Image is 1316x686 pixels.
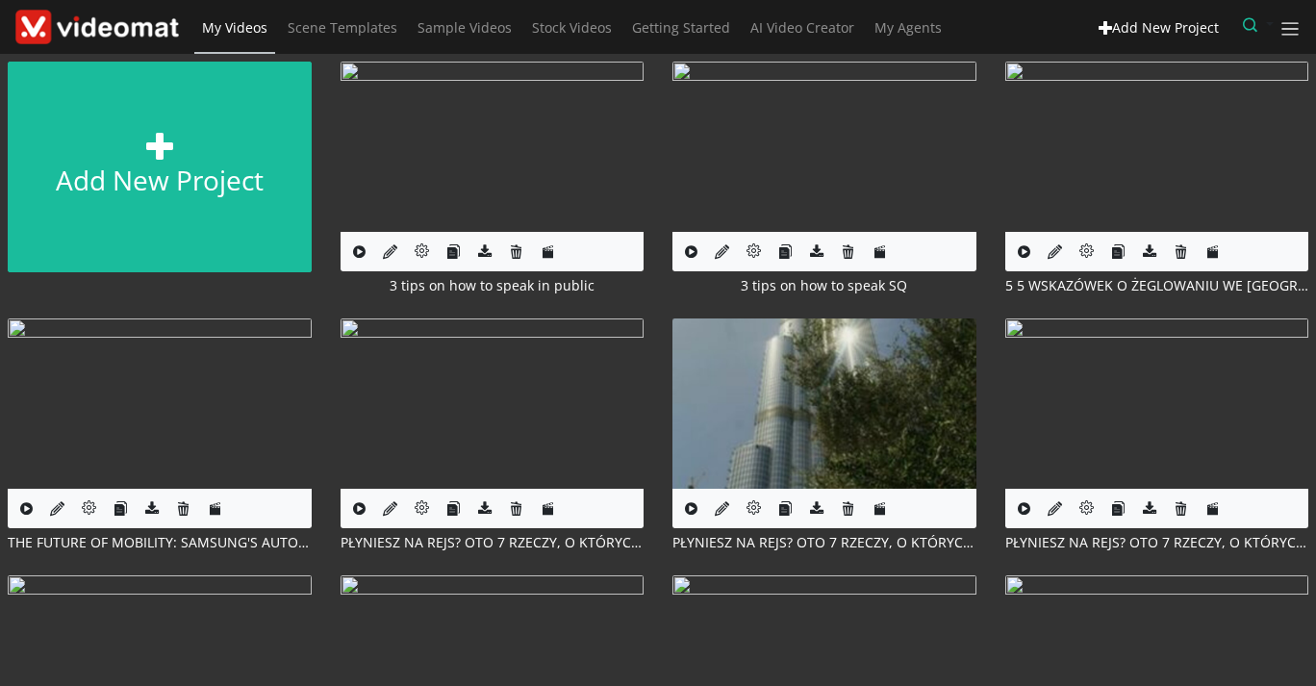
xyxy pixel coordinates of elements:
img: index.php [341,62,645,232]
div: 3 tips on how to speak in public [341,275,645,295]
div: PŁYNIESZ NA REJS? OTO 7 RZECZY, O KTÓRYCH WARTO PAMIĘTAĆ! (Copy 1) [1005,532,1309,552]
span: Sample Videos [418,18,512,37]
a: Add new project [8,62,312,272]
span: My Agents [874,18,942,37]
img: csm_flash-text-middle-low-movie-pt-v1_f25b7013f9.jpg [672,318,976,489]
div: PŁYNIESZ NA REJS? OTO 7 RZECZY, O KTÓRYCH WARTO PAMIĘTAĆ! (Copy 3) [672,532,976,552]
span: Add New Project [1112,18,1219,37]
div: 3 tips on how to speak SQ [672,275,976,295]
span: Stock Videos [532,18,612,37]
span: My Videos [202,18,267,37]
span: Getting Started [632,18,730,37]
span: Scene Templates [288,18,397,37]
span: AI Video Creator [750,18,854,37]
img: index.php [1005,318,1309,489]
img: index.php [1005,62,1309,232]
div: 5 5 WSKAZÓWEK O ŻEGLOWANIU WE [GEOGRAPHIC_DATA] [1005,275,1309,295]
img: index.php [672,62,976,232]
img: Theme-Logo [15,10,179,45]
img: index.php [8,318,312,489]
div: PŁYNIESZ NA REJS? OTO 7 RZECZY, O KTÓRYCH WARTO PAMIĘTAĆ! [341,532,645,552]
div: THE FUTURE OF MOBILITY: SAMSUNG'S AUTOMOTIVE REVOLUTION [8,532,312,552]
img: index.php [341,318,645,489]
a: Add New Project [1090,11,1228,44]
